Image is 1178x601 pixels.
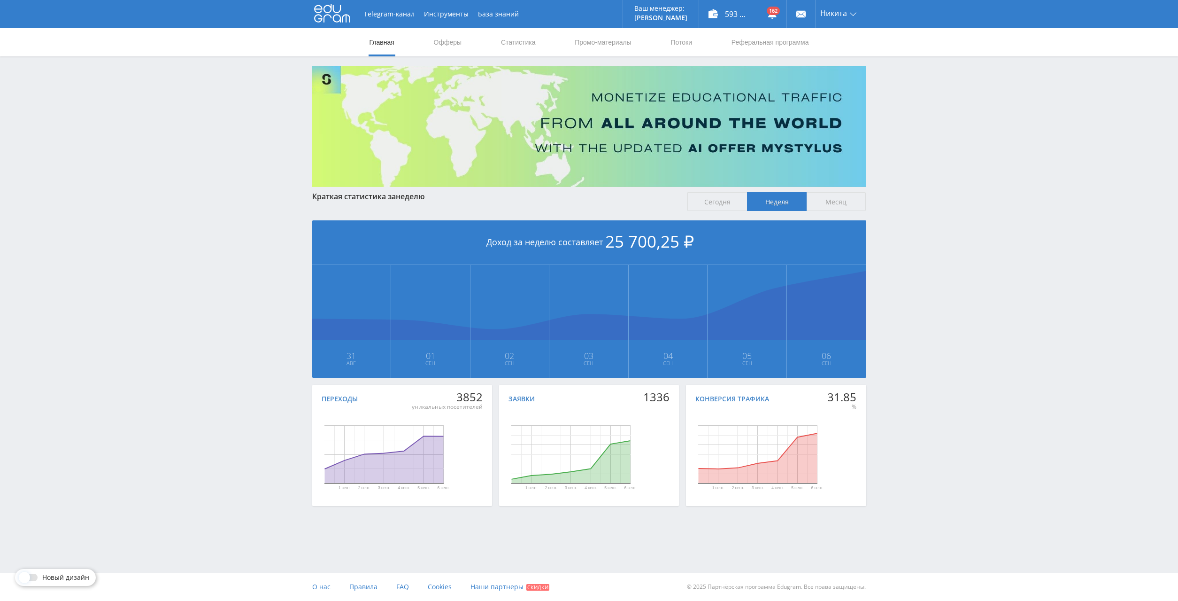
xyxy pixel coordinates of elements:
span: О нас [312,582,331,591]
text: 5 сент. [417,486,430,491]
span: Сен [392,359,470,367]
span: FAQ [396,582,409,591]
a: Потоки [670,28,693,56]
svg: Диаграмма. [667,407,848,501]
div: 1336 [643,390,670,404]
p: Ваш менеджер: [634,5,687,12]
text: 4 сент. [398,486,410,491]
text: 6 сент. [811,486,823,491]
p: [PERSON_NAME] [634,14,687,22]
span: Авг [313,359,391,367]
a: Правила [349,573,377,601]
a: Реферальная программа [731,28,810,56]
a: FAQ [396,573,409,601]
div: % [827,403,856,411]
span: Скидки [526,584,549,591]
text: 2 сент. [732,486,744,491]
span: Сен [787,359,866,367]
a: Cookies [428,573,452,601]
div: Конверсия трафика [695,395,769,403]
span: неделю [396,191,425,202]
a: Офферы [433,28,463,56]
span: 03 [550,352,628,359]
span: 05 [708,352,786,359]
text: 5 сент. [604,486,616,491]
span: Cookies [428,582,452,591]
img: Banner [312,66,866,187]
span: 02 [471,352,549,359]
text: 3 сент. [377,486,390,491]
div: Краткая статистика за [312,192,678,201]
text: 6 сент. [437,486,449,491]
span: Наши партнеры [470,582,524,591]
span: Месяц [807,192,866,211]
a: Статистика [500,28,537,56]
span: Сен [708,359,786,367]
span: 25 700,25 ₽ [605,230,694,252]
text: 1 сент. [712,486,724,491]
text: 3 сент. [752,486,764,491]
div: Заявки [508,395,535,403]
span: Сен [471,359,549,367]
span: Сегодня [687,192,747,211]
text: 3 сент. [565,486,577,491]
div: 3852 [412,390,483,404]
a: Главная [369,28,395,56]
div: Доход за неделю составляет [312,220,866,265]
text: 2 сент. [358,486,370,491]
span: 04 [629,352,707,359]
span: 06 [787,352,866,359]
text: 4 сент. [771,486,784,491]
div: уникальных посетителей [412,403,483,411]
span: Правила [349,582,377,591]
svg: Диаграмма. [480,407,661,501]
svg: Диаграмма. [293,407,474,501]
span: Сен [629,359,707,367]
span: Новый дизайн [42,574,89,581]
span: Сен [550,359,628,367]
text: 1 сент. [525,486,537,491]
text: 1 сент. [338,486,350,491]
text: 4 сент. [585,486,597,491]
text: 2 сент. [545,486,557,491]
div: 31.85 [827,390,856,404]
span: 31 [313,352,391,359]
a: О нас [312,573,331,601]
text: 5 сент. [791,486,803,491]
span: 01 [392,352,470,359]
span: Неделя [747,192,807,211]
div: © 2025 Партнёрская программа Edugram. Все права защищены. [593,573,866,601]
text: 6 сент. [624,486,636,491]
span: Никита [820,9,847,17]
a: Наши партнеры Скидки [470,573,549,601]
div: Переходы [322,395,358,403]
a: Промо-материалы [574,28,632,56]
